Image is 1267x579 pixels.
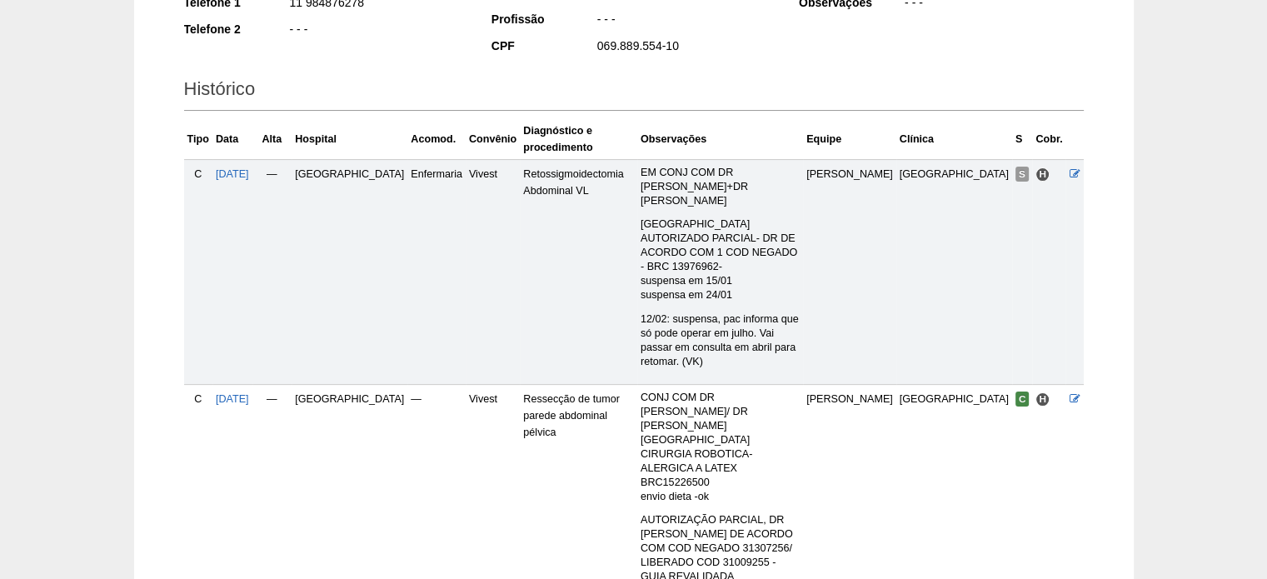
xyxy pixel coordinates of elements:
p: [GEOGRAPHIC_DATA] AUTORIZADO PARCIAL- DR DE ACORDO COM 1 COD NEGADO - BRC 13976962- suspensa em 1... [641,217,800,302]
th: Diagnóstico e procedimento [520,119,637,160]
th: Observações [637,119,803,160]
a: [DATE] [216,168,249,180]
div: CPF [491,37,596,54]
th: Equipe [803,119,896,160]
th: Hospital [292,119,407,160]
p: CONJ COM DR [PERSON_NAME]/ DR [PERSON_NAME] [GEOGRAPHIC_DATA] CIRURGIA ROBOTICA- ALERGICA A LATEX... [641,391,800,504]
th: Alta [252,119,292,160]
td: Retossigmoidectomia Abdominal VL [520,159,637,384]
th: Convênio [466,119,520,160]
td: Vivest [466,159,520,384]
span: Suspensa [1015,167,1029,182]
a: [DATE] [216,393,249,405]
th: S [1012,119,1033,160]
p: 12/02: suspensa, pac informa que só pode operar em julho. Vai passar em consulta em abril para re... [641,312,800,369]
div: - - - [288,21,469,42]
td: [GEOGRAPHIC_DATA] [896,159,1012,384]
td: [PERSON_NAME] [803,159,896,384]
th: Cobr. [1032,119,1065,160]
p: EM CONJ COM DR [PERSON_NAME]+DR [PERSON_NAME] [641,166,800,208]
div: Telefone 2 [184,21,288,37]
th: Acomod. [407,119,466,160]
th: Data [212,119,252,160]
td: — [252,159,292,384]
div: C [187,166,209,182]
h2: Histórico [184,72,1084,111]
div: - - - [596,11,776,32]
span: Confirmada [1015,392,1030,407]
th: Tipo [184,119,212,160]
th: Clínica [896,119,1012,160]
div: Profissão [491,11,596,27]
div: C [187,391,209,407]
td: Enfermaria [407,159,466,384]
td: [GEOGRAPHIC_DATA] [292,159,407,384]
span: Hospital [1035,167,1050,182]
span: Hospital [1035,392,1050,407]
div: 069.889.554-10 [596,37,776,58]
